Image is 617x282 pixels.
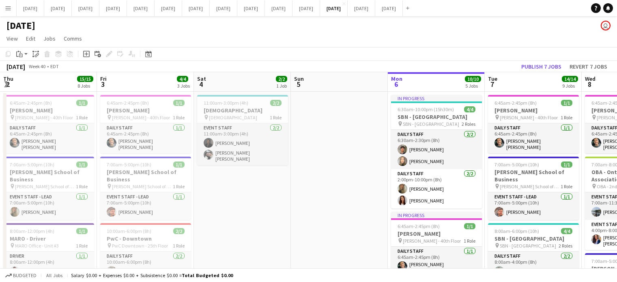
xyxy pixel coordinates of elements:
[17,0,44,16] button: [DATE]
[197,123,288,165] app-card-role: Event Staff2/211:00am-3:00pm (4h)[PERSON_NAME][PERSON_NAME] [PERSON_NAME]
[561,228,572,234] span: 4/4
[64,35,82,42] span: Comms
[487,80,497,89] span: 7
[2,80,13,89] span: 2
[197,75,206,82] span: Sat
[391,113,482,121] h3: SBN - [GEOGRAPHIC_DATA]
[13,273,37,278] span: Budgeted
[23,33,39,44] a: Edit
[15,243,59,249] span: MARO Office - Unit #3
[71,272,233,278] div: Salary $0.00 + Expenses $0.00 + Subsistence $0.00 =
[561,100,572,106] span: 1/1
[45,272,64,278] span: All jobs
[60,33,85,44] a: Comms
[276,83,287,89] div: 1 Job
[562,76,578,82] span: 14/14
[15,183,76,189] span: [PERSON_NAME] School of Business - 30th Floor
[403,121,459,127] span: SBN - [GEOGRAPHIC_DATA]
[77,83,93,89] div: 8 Jobs
[276,76,287,82] span: 2/2
[100,107,191,114] h3: [PERSON_NAME]
[177,83,190,89] div: 3 Jobs
[155,0,182,16] button: [DATE]
[488,235,579,242] h3: SBN - [GEOGRAPHIC_DATA]
[294,75,304,82] span: Sun
[462,121,475,127] span: 2 Roles
[3,223,94,279] div: 8:00am-12:00pm (4h)1/1MARO - Driver MARO Office - Unit #31 RoleDriver1/18:00am-12:00pm (4h)[PERSO...
[182,272,233,278] span: Total Budgeted $0.00
[320,0,348,16] button: [DATE]
[500,243,556,249] span: SBN - [GEOGRAPHIC_DATA]
[76,243,88,249] span: 1 Role
[107,228,151,234] span: 10:00am-6:00pm (8h)
[210,0,237,16] button: [DATE]
[391,212,482,277] app-job-card: In progress6:45am-2:45pm (8h)1/1[PERSON_NAME] [PERSON_NAME] - 40th Floor1 RoleDaily Staff1/16:45a...
[465,76,481,82] span: 10/10
[494,228,539,234] span: 8:00am-6:00pm (10h)
[561,161,572,168] span: 1/1
[173,183,185,189] span: 1 Role
[237,0,265,16] button: [DATE]
[403,238,461,244] span: [PERSON_NAME] - 40th Floor
[100,157,191,220] div: 7:00am-5:00pm (10h)1/1[PERSON_NAME] School of Business [PERSON_NAME] School of Business - 30th Fl...
[10,228,54,234] span: 8:00am-12:00pm (4h)
[44,0,72,16] button: [DATE]
[391,95,482,209] div: In progress6:30am-10:00pm (15h30m)4/4SBN - [GEOGRAPHIC_DATA] SBN - [GEOGRAPHIC_DATA]2 RolesDaily ...
[209,114,257,121] span: [DEMOGRAPHIC_DATA]
[488,123,579,153] app-card-role: Daily Staff1/16:45am-2:45pm (8h)[PERSON_NAME] [PERSON_NAME]
[3,252,94,279] app-card-role: Driver1/18:00am-12:00pm (4h)[PERSON_NAME]
[3,123,94,153] app-card-role: Daily Staff1/16:45am-2:45pm (8h)[PERSON_NAME] [PERSON_NAME]
[500,183,561,189] span: [PERSON_NAME] School of Business - 30th Floor
[204,100,248,106] span: 11:00am-3:00pm (4h)
[391,75,402,82] span: Mon
[99,0,127,16] button: [DATE]
[77,76,93,82] span: 15/15
[100,95,191,153] app-job-card: 6:45am-2:45pm (8h)1/1[PERSON_NAME] [PERSON_NAME] - 40th Floor1 RoleDaily Staff1/16:45am-2:45pm (8...
[182,0,210,16] button: [DATE]
[464,238,475,244] span: 1 Role
[173,161,185,168] span: 1/1
[391,230,482,237] h3: [PERSON_NAME]
[391,212,482,218] div: In progress
[76,100,88,106] span: 1/1
[3,75,13,82] span: Thu
[584,80,596,89] span: 8
[494,161,539,168] span: 7:00am-5:00pm (10h)
[488,168,579,183] h3: [PERSON_NAME] School of Business
[500,114,558,121] span: [PERSON_NAME] - 40th Floor
[173,114,185,121] span: 1 Role
[27,63,47,69] span: Week 40
[100,123,191,153] app-card-role: Daily Staff1/16:45am-2:45pm (8h)[PERSON_NAME] [PERSON_NAME]
[100,168,191,183] h3: [PERSON_NAME] School of Business
[391,95,482,101] div: In progress
[562,83,578,89] div: 9 Jobs
[3,95,94,153] div: 6:45am-2:45pm (8h)1/1[PERSON_NAME] [PERSON_NAME] - 40th Floor1 RoleDaily Staff1/16:45am-2:45pm (8...
[10,100,52,106] span: 6:45am-2:45pm (8h)
[173,243,185,249] span: 1 Role
[3,107,94,114] h3: [PERSON_NAME]
[107,100,149,106] span: 6:45am-2:45pm (8h)
[177,76,188,82] span: 4/4
[107,161,151,168] span: 7:00am-5:00pm (10h)
[390,80,402,89] span: 6
[112,183,173,189] span: [PERSON_NAME] School of Business - 30th Floor
[292,0,320,16] button: [DATE]
[566,61,611,72] button: Revert 7 jobs
[99,80,107,89] span: 3
[15,114,73,121] span: [PERSON_NAME] - 40th Floor
[26,35,35,42] span: Edit
[197,107,288,114] h3: [DEMOGRAPHIC_DATA]
[518,61,565,72] button: Publish 7 jobs
[3,157,94,220] app-job-card: 7:00am-5:00pm (10h)1/1[PERSON_NAME] School of Business [PERSON_NAME] School of Business - 30th Fl...
[112,114,170,121] span: [PERSON_NAME] - 40th Floor
[488,75,497,82] span: Tue
[348,0,375,16] button: [DATE]
[488,107,579,114] h3: [PERSON_NAME]
[100,75,107,82] span: Fri
[3,168,94,183] h3: [PERSON_NAME] School of Business
[197,95,288,165] app-job-card: 11:00am-3:00pm (4h)2/2[DEMOGRAPHIC_DATA] [DEMOGRAPHIC_DATA]1 RoleEvent Staff2/211:00am-3:00pm (4h...
[488,95,579,153] app-job-card: 6:45am-2:45pm (8h)1/1[PERSON_NAME] [PERSON_NAME] - 40th Floor1 RoleDaily Staff1/16:45am-2:45pm (8...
